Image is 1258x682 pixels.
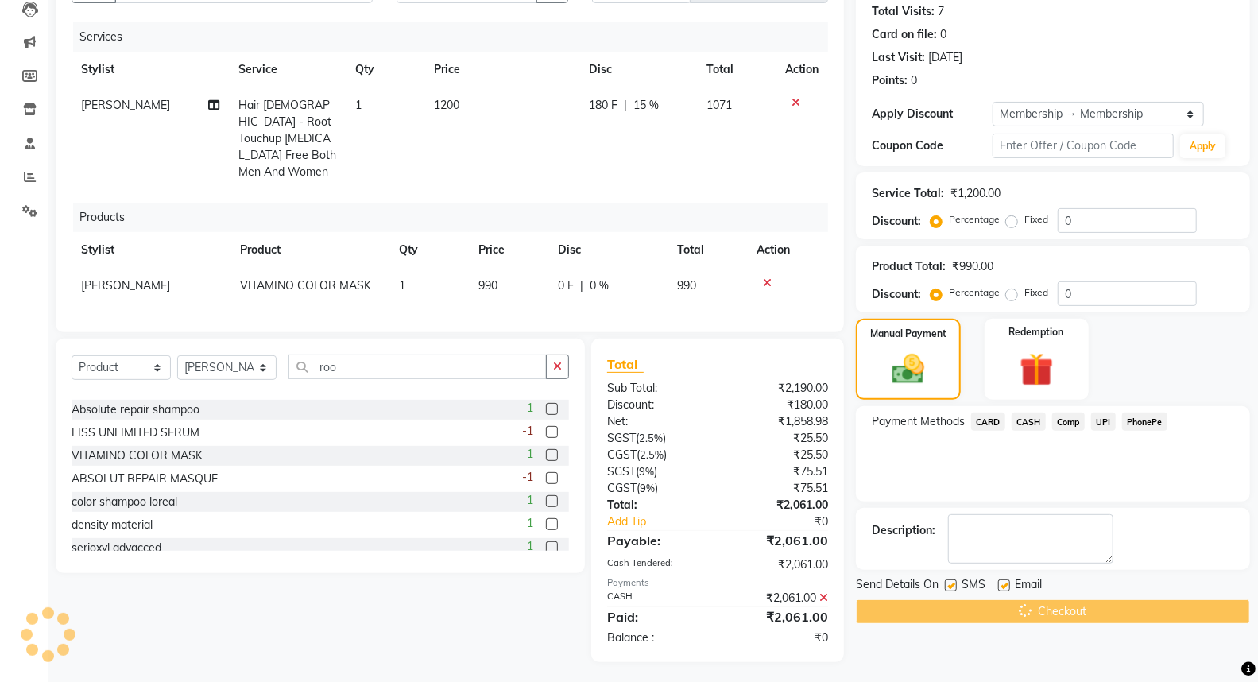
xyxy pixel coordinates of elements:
img: _cash.svg [882,351,935,388]
th: Stylist [72,52,229,87]
span: 990 [677,278,696,293]
div: ₹180.00 [718,397,840,413]
div: ₹25.50 [718,430,840,447]
span: PhonePe [1122,413,1167,431]
div: density material [72,517,153,533]
th: Action [747,232,828,268]
img: _gift.svg [1009,349,1064,390]
div: ₹2,061.00 [718,497,840,513]
div: ₹2,061.00 [718,531,840,550]
div: ( ) [595,480,718,497]
span: CASH [1012,413,1046,431]
th: Action [776,52,828,87]
th: Disc [548,232,668,268]
th: Product [230,232,389,268]
span: | [580,277,583,294]
button: Apply [1180,134,1225,158]
div: VITAMINO COLOR MASK [72,448,203,464]
label: Percentage [949,285,1000,300]
div: ( ) [595,463,718,480]
th: Qty [389,232,469,268]
div: 0 [940,26,946,43]
div: ₹990.00 [952,258,993,275]
span: SMS [962,576,985,596]
div: Paid: [595,607,718,626]
span: 2.5% [639,432,663,444]
span: 0 % [590,277,609,294]
div: Cash Tendered: [595,556,718,573]
div: ₹2,061.00 [718,556,840,573]
span: 1 [527,446,533,463]
div: Card on file: [872,26,937,43]
span: -1 [522,469,533,486]
div: 7 [938,3,944,20]
div: Last Visit: [872,49,925,66]
span: 1200 [434,98,459,112]
div: Service Total: [872,185,944,202]
div: ₹2,061.00 [718,590,840,606]
div: ₹2,061.00 [718,607,840,626]
th: Total [668,232,747,268]
div: Total: [595,497,718,513]
label: Percentage [949,212,1000,227]
div: Payments [607,576,828,590]
div: Absolute repair shampoo [72,401,199,418]
span: 9% [639,465,654,478]
span: 1 [527,538,533,555]
th: Total [697,52,776,87]
div: ₹75.51 [718,463,840,480]
div: Services [73,22,840,52]
span: Total [607,356,644,373]
div: Balance : [595,630,718,646]
span: 9% [640,482,655,494]
th: Price [424,52,579,87]
div: ₹1,200.00 [950,185,1001,202]
span: UPI [1091,413,1116,431]
label: Fixed [1024,285,1048,300]
div: ₹1,858.98 [718,413,840,430]
span: SGST [607,464,636,479]
th: Price [469,232,548,268]
span: 180 F [589,97,617,114]
span: [PERSON_NAME] [81,278,170,293]
div: ₹75.51 [718,480,840,497]
span: Comp [1052,413,1086,431]
div: ₹25.50 [718,447,840,463]
div: CASH [595,590,718,606]
th: Qty [346,52,424,87]
span: 1 [399,278,405,293]
span: 1 [527,400,533,417]
span: Send Details On [856,576,939,596]
div: Discount: [872,213,921,230]
span: 0 F [558,277,574,294]
div: ₹2,190.00 [718,380,840,397]
span: Email [1015,576,1042,596]
th: Disc [579,52,697,87]
span: Hair [DEMOGRAPHIC_DATA] - Root Touchup [MEDICAL_DATA] Free Both Men And Women [238,98,336,179]
div: [DATE] [928,49,962,66]
span: 15 % [633,97,659,114]
div: Discount: [872,286,921,303]
span: CGST [607,481,637,495]
div: Description: [872,522,935,539]
div: ( ) [595,430,718,447]
span: Payment Methods [872,413,965,430]
div: Payable: [595,531,718,550]
div: LISS UNLIMITED SERUM [72,424,199,441]
span: 990 [478,278,497,293]
span: 2.5% [640,448,664,461]
label: Redemption [1009,325,1064,339]
span: 1071 [706,98,732,112]
div: Apply Discount [872,106,993,122]
div: Net: [595,413,718,430]
th: Service [229,52,346,87]
div: Discount: [595,397,718,413]
div: 0 [911,72,917,89]
div: Products [73,203,840,232]
div: ABSOLUT REPAIR MASQUE [72,471,218,487]
th: Stylist [72,232,230,268]
div: Points: [872,72,908,89]
label: Manual Payment [870,327,946,341]
div: ₹0 [718,630,840,646]
a: Add Tip [595,513,737,530]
